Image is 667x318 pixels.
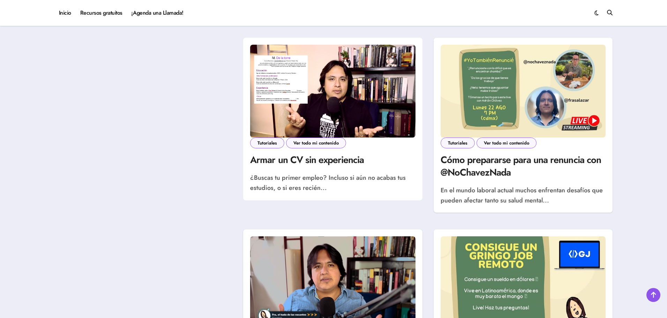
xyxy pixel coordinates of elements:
p: En el mundo laboral actual muchos enfrentan desafíos que pueden afectar tanto su salud mental... [441,185,606,206]
a: Ver todo mi contenido [286,138,346,148]
a: Recursos gratuitos [76,3,127,22]
a: Tutoriales [250,138,284,148]
a: Armar un CV sin experiencia [250,153,364,167]
a: Inicio [54,3,76,22]
p: ¿Buscas tu primer empleo? Incluso si aún no acabas tus estudios, o si eres recién... [250,173,415,193]
a: Cómo prepararse para una renuncia con @NoChavezNada [441,153,601,179]
a: ¡Agenda una Llamada! [127,3,188,22]
a: Ver todo mi contenido [477,138,537,148]
a: Tutoriales [441,138,475,148]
